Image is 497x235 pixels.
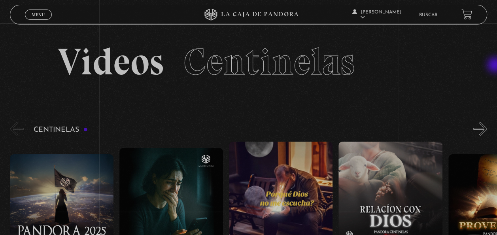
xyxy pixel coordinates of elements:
span: Menu [32,12,45,17]
a: Buscar [419,13,438,17]
h3: Centinelas [34,126,88,134]
a: View your shopping cart [461,9,472,20]
button: Previous [10,122,24,136]
span: [PERSON_NAME] [352,10,401,20]
h2: Videos [58,43,439,81]
span: Cerrar [29,19,48,25]
button: Next [473,122,487,136]
span: Centinelas [183,39,355,84]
